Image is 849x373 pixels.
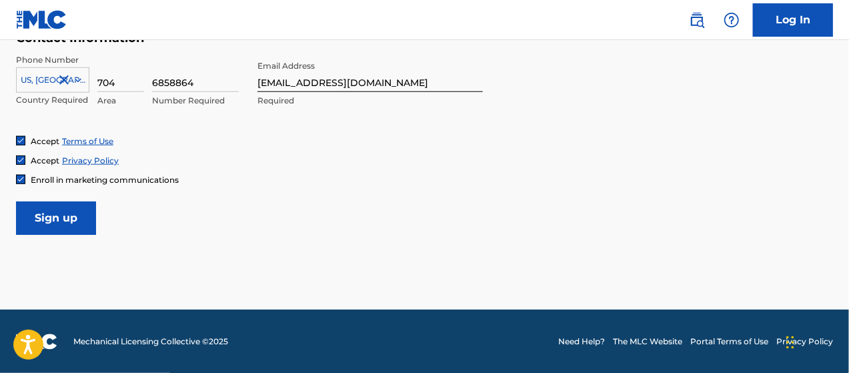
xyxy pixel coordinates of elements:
img: checkbox [17,137,25,145]
img: search [689,12,705,28]
img: MLC Logo [16,10,67,29]
a: The MLC Website [613,336,682,348]
img: help [724,12,740,28]
p: Required [257,95,483,107]
span: Accept [31,155,59,165]
span: Enroll in marketing communications [31,175,179,185]
span: Accept [31,136,59,146]
div: Drag [786,322,794,362]
div: Help [718,7,745,33]
img: checkbox [17,156,25,164]
p: Country Required [16,94,89,106]
a: Privacy Policy [776,336,833,348]
a: Privacy Policy [62,155,119,165]
input: Sign up [16,202,96,235]
a: Need Help? [558,336,605,348]
span: Mechanical Licensing Collective © 2025 [73,336,228,348]
p: Area [97,95,144,107]
a: Portal Terms of Use [690,336,768,348]
a: Public Search [684,7,710,33]
iframe: Chat Widget [782,309,849,373]
p: Number Required [152,95,239,107]
img: logo [16,334,57,350]
a: Log In [753,3,833,37]
img: checkbox [17,175,25,183]
a: Terms of Use [62,136,113,146]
